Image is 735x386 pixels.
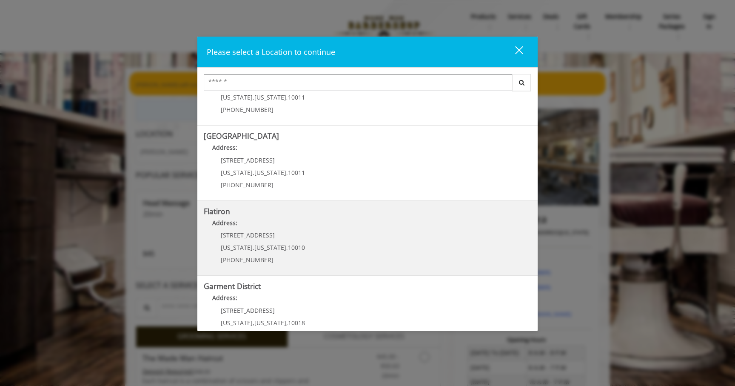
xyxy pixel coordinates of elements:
[221,181,273,189] span: [PHONE_NUMBER]
[221,319,253,327] span: [US_STATE]
[212,143,237,152] b: Address:
[254,243,286,252] span: [US_STATE]
[204,74,513,91] input: Search Center
[207,47,335,57] span: Please select a Location to continue
[212,294,237,302] b: Address:
[288,319,305,327] span: 10018
[288,169,305,177] span: 10011
[221,156,275,164] span: [STREET_ADDRESS]
[253,93,254,101] span: ,
[254,319,286,327] span: [US_STATE]
[221,169,253,177] span: [US_STATE]
[204,206,230,216] b: Flatiron
[517,80,527,86] i: Search button
[221,256,273,264] span: [PHONE_NUMBER]
[221,93,253,101] span: [US_STATE]
[221,106,273,114] span: [PHONE_NUMBER]
[288,243,305,252] span: 10010
[204,74,531,95] div: Center Select
[253,243,254,252] span: ,
[253,169,254,177] span: ,
[288,93,305,101] span: 10011
[221,243,253,252] span: [US_STATE]
[254,169,286,177] span: [US_STATE]
[254,93,286,101] span: [US_STATE]
[286,319,288,327] span: ,
[499,43,528,60] button: close dialog
[204,131,279,141] b: [GEOGRAPHIC_DATA]
[505,46,522,58] div: close dialog
[253,319,254,327] span: ,
[204,281,261,291] b: Garment District
[286,243,288,252] span: ,
[212,219,237,227] b: Address:
[286,93,288,101] span: ,
[221,231,275,239] span: [STREET_ADDRESS]
[286,169,288,177] span: ,
[221,306,275,315] span: [STREET_ADDRESS]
